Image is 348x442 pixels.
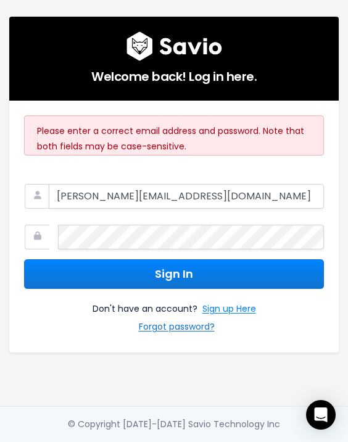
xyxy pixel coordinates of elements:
[24,289,324,337] div: Don't have an account?
[139,319,215,337] a: Forgot password?
[24,61,324,86] h5: Welcome back! Log in here.
[306,400,336,430] div: Open Intercom Messenger
[24,115,324,155] div: Please enter a correct email address and password. Note that both fields may be case-sensitive.
[49,184,324,209] input: Your Work Email Address
[68,417,280,432] div: © Copyright [DATE]-[DATE] Savio Technology Inc
[126,31,222,61] img: logo600x187.a314fd40982d.png
[24,259,324,290] button: Sign In
[202,301,256,319] a: Sign up Here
